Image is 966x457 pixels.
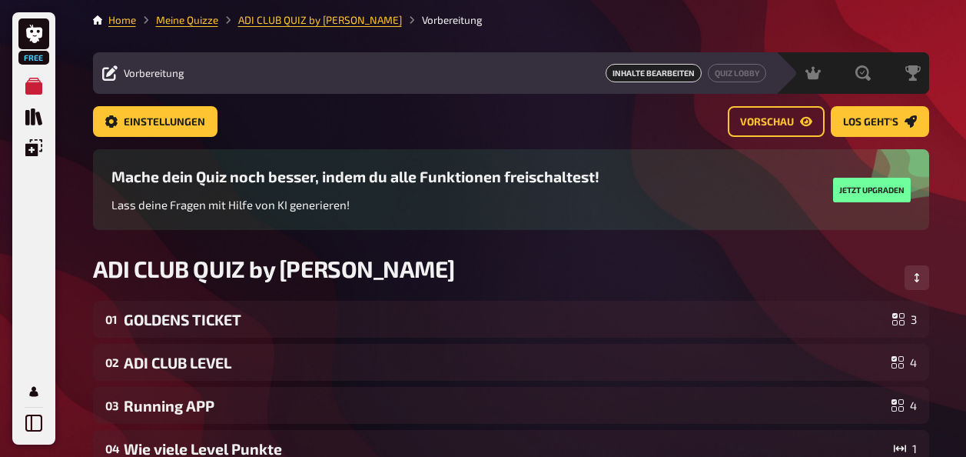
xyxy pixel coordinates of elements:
[105,312,118,326] div: 01
[740,117,794,128] span: Vorschau
[136,12,218,28] li: Meine Quizze
[108,14,136,26] a: Home
[606,64,702,82] span: Inhalte Bearbeiten
[891,356,917,369] div: 4
[905,265,929,290] button: Reihenfolge anpassen
[111,168,599,185] h3: Mache dein Quiz noch besser, indem du alle Funktionen freischaltest!
[833,178,911,202] button: Jetzt upgraden
[111,198,350,212] span: Lass deine Fragen mit Hilfe von KI generieren!
[831,106,929,137] a: Los geht's
[18,71,49,102] a: Meine Quizze
[93,106,217,137] a: Einstellungen
[843,117,898,128] span: Los geht's
[708,64,766,82] a: Quiz Lobby
[105,355,118,369] div: 02
[156,14,218,26] a: Meine Quizze
[105,442,118,455] div: 04
[105,399,118,412] div: 03
[20,53,48,62] span: Free
[124,311,886,329] div: GOLDENS TICKET
[108,12,136,28] li: Home
[18,102,49,132] a: Quiz Sammlung
[892,313,917,325] div: 3
[124,117,205,128] span: Einstellungen
[238,14,402,26] a: ADI CLUB QUIZ by [PERSON_NAME]
[402,12,483,28] li: Vorbereitung
[891,399,917,412] div: 4
[93,255,456,282] span: ADI CLUB QUIZ by [PERSON_NAME]
[124,67,184,79] span: Vorbereitung
[18,376,49,407] a: Mein Konto
[894,442,917,455] div: 1
[124,397,885,415] div: Running APP
[728,106,825,137] a: Vorschau
[18,132,49,163] a: Einblendungen
[124,354,885,372] div: ADI CLUB LEVEL
[218,12,402,28] li: ADI CLUB QUIZ by Pierre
